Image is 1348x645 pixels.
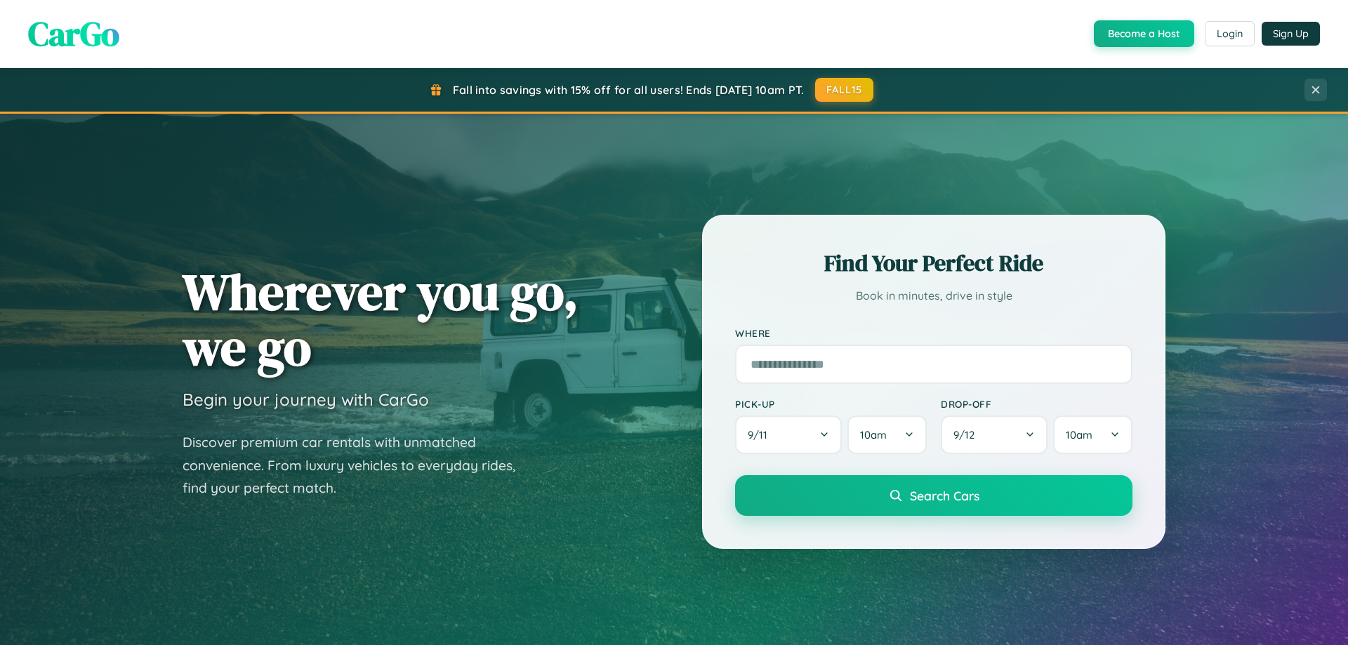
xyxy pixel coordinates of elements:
[1066,428,1092,441] span: 10am
[183,431,534,500] p: Discover premium car rentals with unmatched convenience. From luxury vehicles to everyday rides, ...
[735,475,1132,516] button: Search Cars
[735,286,1132,306] p: Book in minutes, drive in style
[1053,415,1132,454] button: 10am
[860,428,887,441] span: 10am
[1205,21,1255,46] button: Login
[28,11,119,57] span: CarGo
[735,327,1132,339] label: Where
[453,83,805,97] span: Fall into savings with 15% off for all users! Ends [DATE] 10am PT.
[941,398,1132,410] label: Drop-off
[748,428,774,441] span: 9 / 11
[1094,20,1194,47] button: Become a Host
[735,415,842,454] button: 9/11
[941,415,1048,454] button: 9/12
[183,389,429,410] h3: Begin your journey with CarGo
[1262,22,1320,46] button: Sign Up
[735,248,1132,279] h2: Find Your Perfect Ride
[953,428,982,441] span: 9 / 12
[815,78,874,102] button: FALL15
[847,415,927,454] button: 10am
[183,264,579,375] h1: Wherever you go, we go
[735,398,927,410] label: Pick-up
[910,488,979,503] span: Search Cars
